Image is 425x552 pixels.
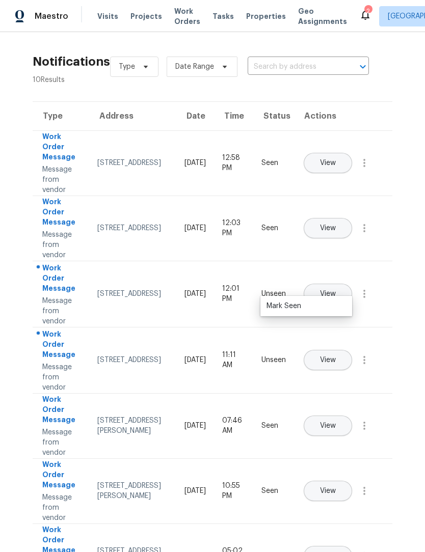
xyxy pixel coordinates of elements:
div: Seen [261,158,286,168]
div: Message from vendor [42,164,81,195]
div: Unseen [261,355,286,365]
div: [STREET_ADDRESS] [97,223,168,233]
div: [STREET_ADDRESS][PERSON_NAME] [97,416,168,436]
th: Actions [294,102,392,130]
div: Work Order Message [42,329,81,362]
div: Message from vendor [42,492,81,523]
button: View [304,284,352,304]
div: Seen [261,223,286,233]
div: 12:01 PM [222,284,245,304]
div: Message from vendor [42,230,81,260]
div: [STREET_ADDRESS] [97,355,168,365]
div: 12:03 PM [222,218,245,238]
div: 12:58 PM [222,153,245,173]
span: Geo Assignments [298,6,347,26]
button: View [304,153,352,173]
div: Work Order Message [42,263,81,296]
span: View [320,225,336,232]
div: [DATE] [184,355,206,365]
div: Seen [261,421,286,431]
div: 10:55 PM [222,481,245,501]
span: View [320,356,336,364]
span: Properties [246,11,286,21]
th: Type [33,102,89,130]
div: Message from vendor [42,427,81,458]
span: View [320,422,336,430]
th: Address [89,102,176,130]
div: 07:46 AM [222,416,245,436]
button: View [304,350,352,370]
span: Visits [97,11,118,21]
span: Type [119,62,135,72]
button: View [304,218,352,238]
div: [DATE] [184,158,206,168]
div: [STREET_ADDRESS][PERSON_NAME] [97,481,168,501]
th: Date [176,102,214,130]
div: [DATE] [184,486,206,496]
span: Tasks [213,13,234,20]
div: Mark Seen [267,301,346,311]
th: Time [214,102,253,130]
span: Projects [130,11,162,21]
div: [DATE] [184,289,206,299]
div: Message from vendor [42,362,81,393]
span: View [320,487,336,495]
div: Work Order Message [42,197,81,230]
div: [STREET_ADDRESS] [97,289,168,299]
div: [DATE] [184,223,206,233]
button: View [304,416,352,436]
div: 2 [364,6,371,16]
span: View [320,159,336,167]
div: [DATE] [184,421,206,431]
span: Maestro [35,11,68,21]
span: Work Orders [174,6,200,26]
div: Work Order Message [42,131,81,164]
button: Open [356,60,370,74]
div: 10 Results [33,75,110,85]
div: [STREET_ADDRESS] [97,158,168,168]
th: Status [253,102,294,130]
button: View [304,481,352,501]
div: Unseen [261,289,286,299]
span: Date Range [175,62,214,72]
h2: Notifications [33,57,110,67]
span: View [320,290,336,298]
div: Seen [261,486,286,496]
div: Work Order Message [42,459,81,492]
div: 11:11 AM [222,350,245,370]
div: Message from vendor [42,296,81,326]
input: Search by address [248,59,340,75]
div: Work Order Message [42,394,81,427]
